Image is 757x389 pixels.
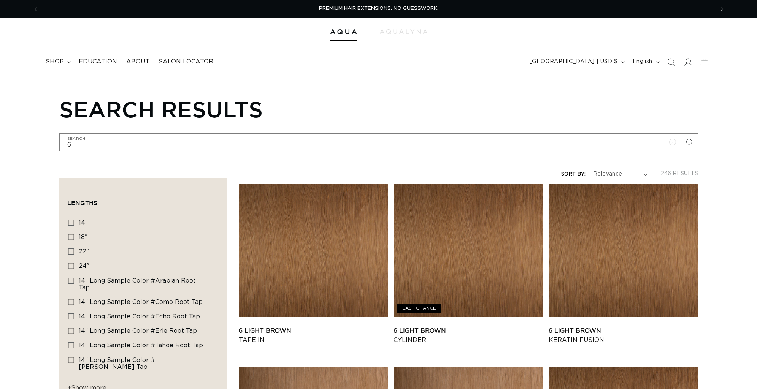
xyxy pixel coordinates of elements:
[561,172,586,177] label: Sort by:
[79,328,197,334] span: 14" Long Sample Color #Erie Root Tap
[319,6,438,11] span: PREMIUM HAIR EXTENSIONS. NO GUESSWORK.
[59,96,698,122] h1: Search results
[27,2,44,16] button: Previous announcement
[154,53,218,70] a: Salon Locator
[122,53,154,70] a: About
[46,58,64,66] span: shop
[661,171,698,176] span: 246 results
[79,58,117,66] span: Education
[681,134,698,150] button: Search
[67,186,219,213] summary: Lengths (0 selected)
[79,299,203,305] span: 14" Long Sample Color #Como Root Tap
[74,53,122,70] a: Education
[628,55,663,69] button: English
[664,134,681,150] button: Clear search term
[79,313,200,319] span: 14" Long Sample Color #Echo Root Tap
[79,220,88,226] span: 14"
[714,2,730,16] button: Next announcement
[79,342,203,348] span: 14" Long Sample Color #Tahoe Root Tap
[41,53,74,70] summary: shop
[79,248,89,255] span: 22"
[67,199,97,206] span: Lengths
[79,263,89,269] span: 24"
[549,326,698,345] a: 6 Light Brown Keratin Fusion
[159,58,213,66] span: Salon Locator
[663,54,679,70] summary: Search
[633,58,652,66] span: English
[394,326,543,345] a: 6 Light Brown Cylinder
[79,278,196,291] span: 14" Long Sample Color #Arabian Root Tap
[525,55,628,69] button: [GEOGRAPHIC_DATA] | USD $
[60,134,698,151] input: Search
[126,58,149,66] span: About
[380,29,427,34] img: aqualyna.com
[239,326,388,345] a: 6 Light Brown Tape In
[79,357,155,370] span: 14" Long Sample Color #[PERSON_NAME] Tap
[330,29,357,35] img: Aqua Hair Extensions
[79,234,87,240] span: 18"
[530,58,618,66] span: [GEOGRAPHIC_DATA] | USD $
